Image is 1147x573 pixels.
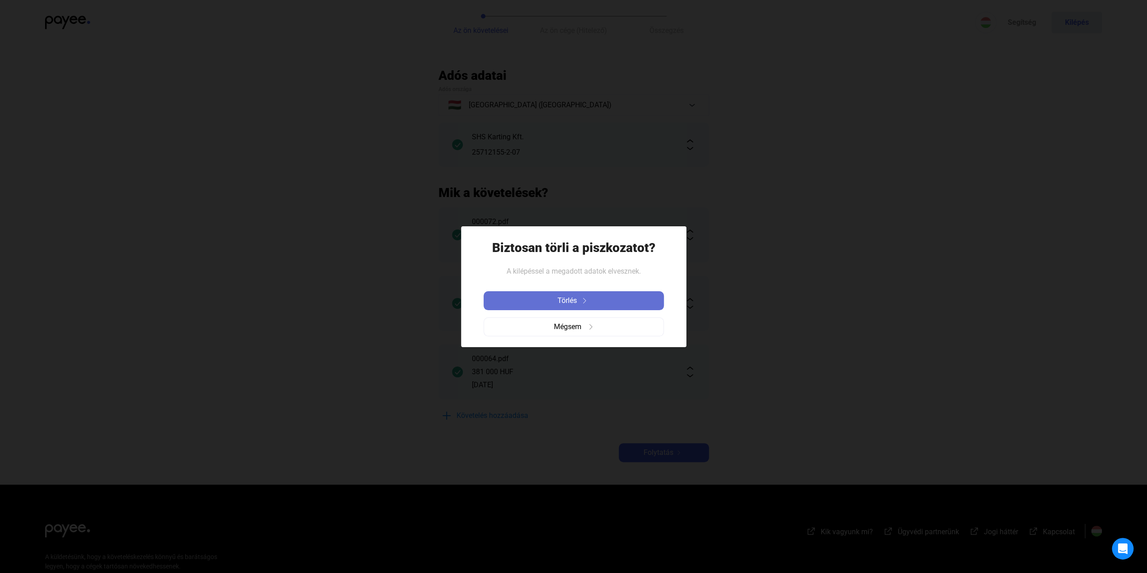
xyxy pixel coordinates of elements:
img: arrow-right-white [579,298,590,303]
span: Törlés [558,295,577,306]
button: Törlésarrow-right-white [484,291,664,310]
div: Open Intercom Messenger [1112,538,1133,559]
img: arrow-right-grey [588,324,594,330]
span: A kilépéssel a megadott adatok elvesznek. [507,267,641,275]
button: Mégsemarrow-right-grey [484,317,664,336]
span: Mégsem [554,321,581,332]
h1: Biztosan törli a piszkozatot? [492,240,655,256]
